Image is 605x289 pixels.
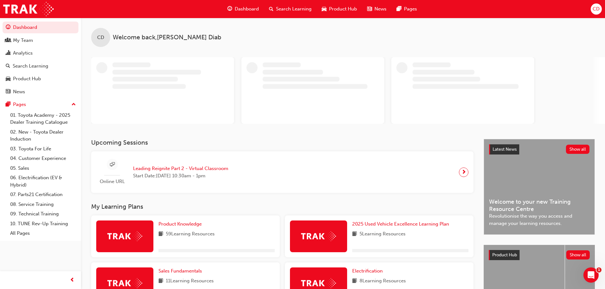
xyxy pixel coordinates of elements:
[222,3,264,16] a: guage-iconDashboard
[269,5,273,13] span: search-icon
[13,37,33,44] div: My Team
[13,62,48,70] div: Search Learning
[317,3,362,16] a: car-iconProduct Hub
[493,147,517,152] span: Latest News
[301,278,336,288] img: Trak
[566,145,590,154] button: Show all
[8,154,78,163] a: 04. Customer Experience
[166,277,214,285] span: 11 Learning Resources
[107,231,142,241] img: Trak
[8,219,78,229] a: 10. TUNE Rev-Up Training
[593,5,600,13] span: CD
[13,75,41,82] div: Product Hub
[8,200,78,209] a: 08. Service Training
[3,73,78,85] a: Product Hub
[329,5,357,13] span: Product Hub
[158,267,205,275] a: Sales Fundamentals
[8,228,78,238] a: All Pages
[166,230,215,238] span: 59 Learning Resources
[110,161,115,169] span: sessionType_ONLINE_URL-icon
[6,25,10,30] span: guage-icon
[3,99,78,110] button: Pages
[8,110,78,127] a: 01. Toyota Academy - 2025 Dealer Training Catalogue
[8,163,78,173] a: 05. Sales
[8,209,78,219] a: 09. Technical Training
[264,3,317,16] a: search-iconSearch Learning
[3,2,54,16] img: Trak
[360,277,406,285] span: 8 Learning Resources
[489,198,589,213] span: Welcome to your new Training Resource Centre
[91,139,474,146] h3: Upcoming Sessions
[97,34,104,41] span: CD
[8,127,78,144] a: 02. New - Toyota Dealer Induction
[8,173,78,190] a: 06. Electrification (EV & Hybrid)
[3,35,78,46] a: My Team
[362,3,392,16] a: news-iconNews
[489,213,589,227] span: Revolutionise the way you access and manage your learning resources.
[13,88,25,95] div: News
[13,101,26,108] div: Pages
[352,268,383,274] span: Electrification
[489,144,589,154] a: Latest NewsShow all
[8,144,78,154] a: 03. Toyota For Life
[6,63,10,69] span: search-icon
[70,276,75,284] span: prev-icon
[3,47,78,59] a: Analytics
[596,267,602,273] span: 1
[6,89,10,95] span: news-icon
[235,5,259,13] span: Dashboard
[6,76,10,82] span: car-icon
[352,230,357,238] span: book-icon
[158,268,202,274] span: Sales Fundamentals
[113,34,221,41] span: Welcome back , [PERSON_NAME] Diab
[374,5,387,13] span: News
[3,22,78,33] a: Dashboard
[13,49,33,57] div: Analytics
[461,168,466,177] span: next-icon
[91,203,474,210] h3: My Learning Plans
[96,156,468,188] a: Online URLLeading Reignite Part 2 - Virtual ClassroomStart Date:[DATE] 10:30am - 1pm
[158,230,163,238] span: book-icon
[489,250,590,260] a: Product HubShow all
[404,5,417,13] span: Pages
[6,50,10,56] span: chart-icon
[276,5,312,13] span: Search Learning
[322,5,326,13] span: car-icon
[492,252,517,258] span: Product Hub
[583,267,599,283] iframe: Intercom live chat
[352,221,449,227] span: 2025 Used Vehicle Excellence Learning Plan
[367,5,372,13] span: news-icon
[8,190,78,200] a: 07. Parts21 Certification
[352,220,452,228] a: 2025 Used Vehicle Excellence Learning Plan
[133,172,228,180] span: Start Date: [DATE] 10:30am - 1pm
[566,250,590,259] button: Show all
[227,5,232,13] span: guage-icon
[3,86,78,98] a: News
[360,230,406,238] span: 5 Learning Resources
[3,20,78,99] button: DashboardMy TeamAnalyticsSearch LearningProduct HubNews
[591,3,602,15] button: CD
[96,178,128,185] span: Online URL
[133,165,228,172] span: Leading Reignite Part 2 - Virtual Classroom
[158,277,163,285] span: book-icon
[3,60,78,72] a: Search Learning
[6,38,10,43] span: people-icon
[107,278,142,288] img: Trak
[71,101,76,109] span: up-icon
[158,221,202,227] span: Product Knowledge
[158,220,204,228] a: Product Knowledge
[301,231,336,241] img: Trak
[397,5,401,13] span: pages-icon
[484,139,595,235] a: Latest NewsShow allWelcome to your new Training Resource CentreRevolutionise the way you access a...
[352,267,385,275] a: Electrification
[352,277,357,285] span: book-icon
[6,102,10,108] span: pages-icon
[392,3,422,16] a: pages-iconPages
